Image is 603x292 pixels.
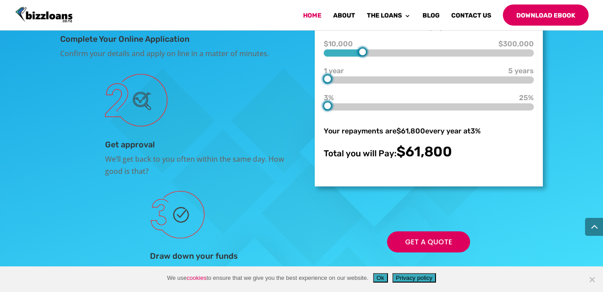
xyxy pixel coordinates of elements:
[187,274,207,281] a: cookies
[387,231,470,252] a: Get a Quote
[392,273,436,283] button: Privacy policy
[324,146,534,159] div: Total you will Pay:
[471,127,481,135] span: 3%
[105,140,155,150] span: Get approval
[373,273,388,283] button: Ok
[333,13,355,26] a: About
[150,265,288,289] div: Once approved we arrange transfer of funds to your business bank or vendor.
[451,13,491,26] a: Contact Us
[587,275,596,284] span: No
[60,48,288,60] div: Confirm your details and apply on line in a matter of minutes.
[503,4,589,26] a: Download Ebook
[150,251,238,261] span: Draw down your funds
[396,127,425,135] span: $61,800
[60,34,189,44] span: Complete Your Online Application
[423,13,440,26] a: Blog
[15,7,73,23] img: Bizzloans New Zealand
[303,13,321,26] a: Home
[324,125,534,137] div: Your repayments are every year at
[167,274,369,283] span: We use to ensure that we give you the best experience on our website.
[367,13,411,26] a: The Loans
[396,143,452,160] span: $61,800
[105,153,288,177] div: We’ll get back to you often within the same day. How good is that?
